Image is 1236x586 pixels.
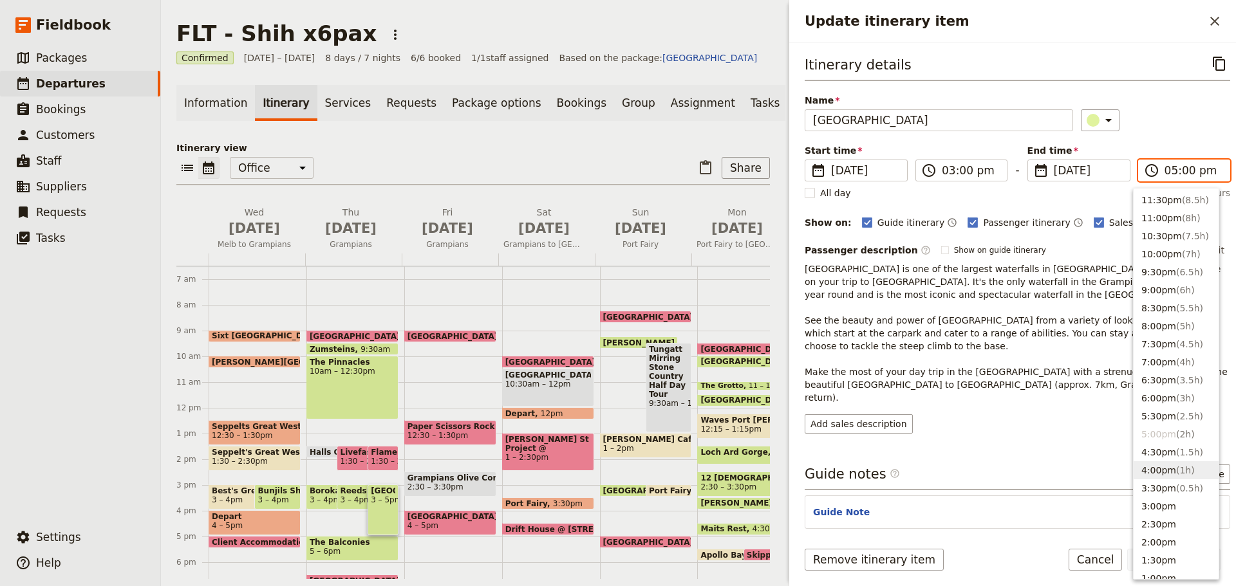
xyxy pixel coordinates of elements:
p: Itinerary view [176,142,770,154]
button: Save changes [1127,549,1221,571]
span: [DATE] – [DATE] [244,51,315,64]
span: 12pm [541,409,563,417]
div: ​ [1088,113,1116,128]
div: 10 am [176,351,209,362]
span: The Balconies [310,538,395,547]
div: [GEOGRAPHIC_DATA] [404,330,496,342]
h3: Guide notes [805,464,900,484]
span: [GEOGRAPHIC_DATA] [310,332,406,340]
span: [GEOGRAPHIC_DATA] [603,538,699,546]
span: Client Accommodation [212,538,315,546]
span: Loch Ard Gorge [700,448,773,457]
button: ​ [1081,109,1119,131]
div: Seppelts Great Western Underground Cellar Tour12:30 – 1:30pm [209,420,301,445]
span: ​ [1144,163,1159,178]
span: Requests [36,206,86,219]
input: ​ [1165,163,1222,178]
span: Show on guide itinerary [954,245,1046,255]
span: Port Fairy [649,486,697,495]
span: [GEOGRAPHIC_DATA] [407,512,493,521]
a: Assignment [663,85,743,121]
span: Bookings [36,103,86,116]
button: 7:00pm(4h) [1134,353,1219,371]
div: Apollo Bay5:30pm [697,549,775,561]
span: ( 2.5h ) [1176,411,1203,421]
span: Sixt [GEOGRAPHIC_DATA] [212,331,328,340]
span: Grampians [402,239,493,250]
h2: Update itinerary item [805,12,1204,31]
span: Settings [36,531,81,544]
span: 10am – 12:30pm [310,367,395,376]
div: Seppelt's Great Western1:30 – 2:30pm [209,446,301,471]
span: Tungatt Mirring Stone Country Half Day Tour [649,345,688,399]
span: ​ [810,163,826,178]
span: [DATE] [214,219,295,238]
span: Skippers [GEOGRAPHIC_DATA] [747,551,884,559]
div: [PERSON_NAME] St Project @ [GEOGRAPHIC_DATA]1 – 2:30pm [502,433,594,471]
span: 4 – 5pm [212,521,243,530]
div: Port Fairy [646,484,691,497]
div: Drift House @ [STREET_ADDRESS] [502,523,594,535]
span: 1:30 – 2:30pm [340,457,396,466]
button: 3:30pm(0.5h) [1134,479,1219,497]
span: Halls Gap [310,448,357,456]
span: Reeds Lookout [340,486,386,495]
span: ​ [921,245,931,255]
div: Paper Scissors Rock Brewery12:30 – 1:30pm [404,420,496,445]
button: Mon [DATE]Port Fairy to [GEOGRAPHIC_DATA] [691,206,788,253]
span: Guide itinerary [877,216,945,229]
div: 6 pm [176,557,209,567]
div: 12 pm [176,403,209,413]
span: 9:30am [360,345,390,353]
span: [DATE] [503,219,585,238]
div: [GEOGRAPHIC_DATA] [600,484,678,497]
input: ​ [942,163,999,178]
button: 5:30pm(2.5h) [1134,407,1219,425]
span: ( 8.5h ) [1182,195,1209,205]
h2: Sat [503,206,585,238]
span: Seppelt's Great Western [212,448,297,457]
span: Drift House @ [STREET_ADDRESS] [505,525,658,533]
span: Confirmed [176,51,234,64]
span: 1:30 – 2:30pm [212,457,268,466]
span: Best's Great Western Winery [212,486,283,495]
span: - [1015,162,1019,181]
span: Help [36,556,61,569]
span: ( 6.5h ) [1176,267,1203,277]
div: [PERSON_NAME] Aquaculture Centre @ [GEOGRAPHIC_DATA] [600,336,678,349]
button: 10:30pm(7.5h) [1134,227,1219,245]
span: Suppliers [36,180,87,193]
div: [PERSON_NAME] Cafe. Tel: [PHONE_NUMBER]1 – 2pm [600,433,692,458]
span: Waves Port [PERSON_NAME] [700,416,786,425]
span: ( 1.5h ) [1176,447,1203,457]
span: 10:30am – 12pm [505,380,591,389]
span: 4 – 5pm [407,521,438,530]
span: ( 8h ) [1182,213,1201,223]
button: 9:00pm(6h) [1134,281,1219,299]
button: 11:30pm(8.5h) [1134,191,1219,209]
input: Name [805,109,1073,131]
span: ( 6h ) [1176,285,1195,295]
span: 3 – 4pm [212,495,243,504]
span: [PERSON_NAME] St Project @ [GEOGRAPHIC_DATA] [505,435,591,453]
button: 1:30pm [1134,551,1219,569]
div: Boroka Lookout3 – 4pm [306,484,359,509]
a: Tasks [743,85,788,121]
span: End time [1027,144,1130,157]
div: Halls Gap1:30pm [306,446,359,458]
span: [GEOGRAPHIC_DATA] [505,358,601,366]
span: Flame Brothers Cafe Restaurant [371,448,395,457]
span: ( 0.5h ) [1176,483,1203,493]
span: Bunjils Shelter [257,486,297,495]
span: ( 5h ) [1176,321,1195,331]
span: [GEOGRAPHIC_DATA] [371,486,395,495]
span: Grampians Olive Company [407,473,493,482]
span: ( 7h ) [1182,249,1201,259]
span: 1:30 – 2:30pm [371,457,427,466]
span: 2:30 – 3:30pm [700,482,756,491]
span: 4:30 – 5pm [753,524,796,533]
h2: Sun [600,206,681,238]
button: Share [722,157,770,179]
span: Packages [36,51,87,64]
a: [GEOGRAPHIC_DATA] [662,53,757,63]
